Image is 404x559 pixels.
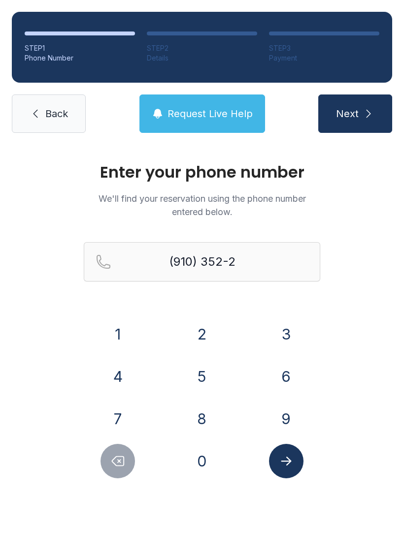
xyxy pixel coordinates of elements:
h1: Enter your phone number [84,164,320,180]
span: Back [45,107,68,121]
button: 1 [101,317,135,351]
div: STEP 1 [25,43,135,53]
button: 0 [185,444,219,478]
button: Submit lookup form [269,444,303,478]
div: STEP 2 [147,43,257,53]
span: Request Live Help [168,107,253,121]
button: 9 [269,402,303,436]
input: Reservation phone number [84,242,320,281]
div: Payment [269,53,379,63]
button: 2 [185,317,219,351]
button: 5 [185,359,219,394]
span: Next [336,107,359,121]
button: 8 [185,402,219,436]
button: 7 [101,402,135,436]
p: We'll find your reservation using the phone number entered below. [84,192,320,218]
div: Phone Number [25,53,135,63]
div: Details [147,53,257,63]
div: STEP 3 [269,43,379,53]
button: Delete number [101,444,135,478]
button: 6 [269,359,303,394]
button: 3 [269,317,303,351]
button: 4 [101,359,135,394]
